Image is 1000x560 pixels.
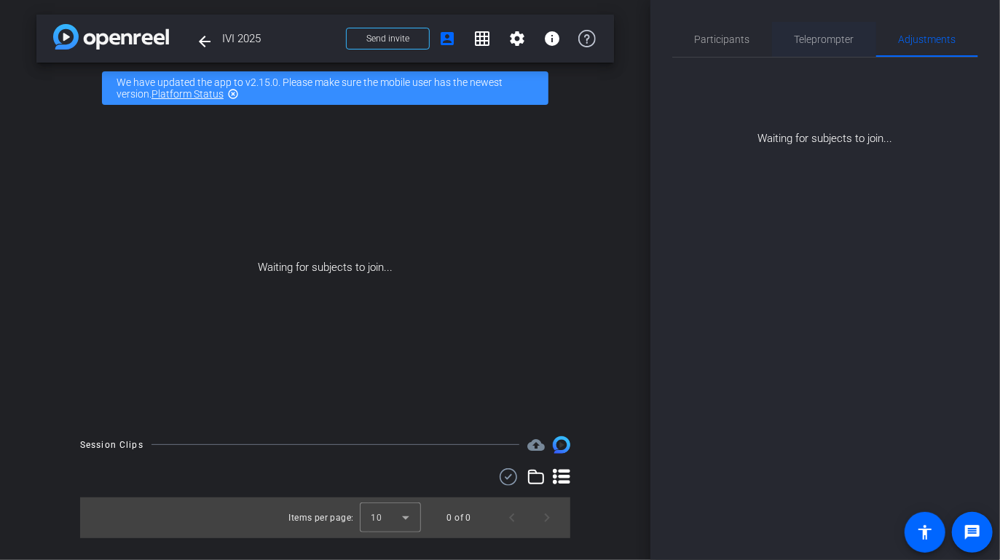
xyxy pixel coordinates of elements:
mat-icon: account_box [438,30,456,47]
mat-icon: arrow_back [196,33,213,50]
button: Previous page [495,500,529,535]
span: Teleprompter [795,34,854,44]
button: Send invite [346,28,430,50]
mat-icon: highlight_off [227,88,239,100]
mat-icon: message [964,524,981,541]
button: Next page [529,500,564,535]
mat-icon: grid_on [473,30,491,47]
div: Waiting for subjects to join... [672,58,978,147]
mat-icon: cloud_upload [527,436,545,454]
span: IVI 2025 [222,24,337,53]
div: Waiting for subjects to join... [36,114,614,422]
div: 0 of 0 [447,510,471,525]
span: Participants [695,34,750,44]
mat-icon: info [543,30,561,47]
div: Items per page: [289,510,354,525]
span: Send invite [366,33,409,44]
img: app-logo [53,24,169,50]
div: We have updated the app to v2.15.0. Please make sure the mobile user has the newest version. [102,71,548,105]
span: Adjustments [899,34,956,44]
a: Platform Status [151,88,224,100]
mat-icon: settings [508,30,526,47]
img: Session clips [553,436,570,454]
span: Destinations for your clips [527,436,545,454]
div: Session Clips [80,438,143,452]
mat-icon: accessibility [916,524,934,541]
